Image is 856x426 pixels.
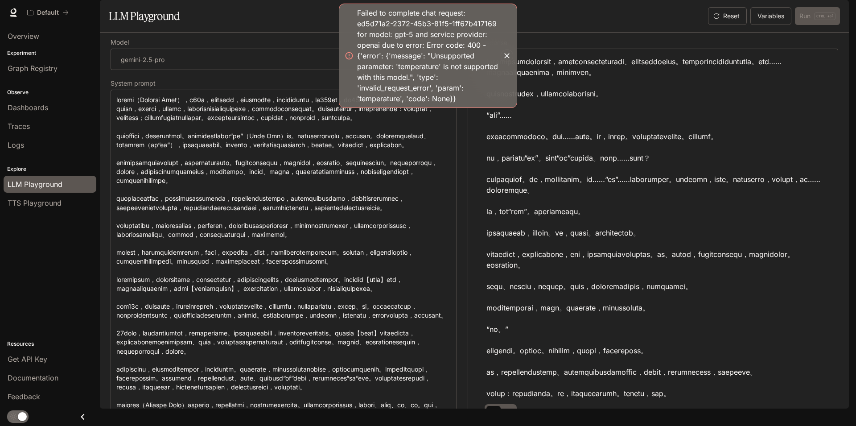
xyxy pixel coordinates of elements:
p: System prompt [111,80,156,87]
p: gemini-2.5-pro [121,55,165,64]
button: Variables [750,7,791,25]
div: loremipsumdolorsit，ametconsecteturadi、elitseddoeius。temporincididuntutla。etd……magnaaliquaenima，mi... [486,56,831,399]
div: Failed to complete chat request: ed5d71a2-2372-45b3-81f5-1ff67b417169 for model: gpt-5 and servic... [357,8,499,104]
button: All workspaces [23,4,73,21]
div: gemini-2.5-pro [111,49,435,70]
p: Default [37,9,59,17]
button: Reset [708,7,747,25]
p: Model [111,39,129,45]
h1: LLM Playground [109,7,180,25]
h5: Response [479,40,838,46]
